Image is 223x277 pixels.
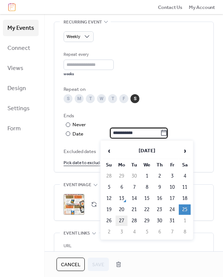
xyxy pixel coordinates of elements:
[158,3,182,11] a: Contact Us
[166,204,178,215] td: 24
[158,4,182,11] span: Contact Us
[166,193,178,204] td: 17
[72,121,86,128] div: Never
[166,160,178,170] th: Fr
[141,171,153,181] td: 1
[179,193,191,204] td: 18
[8,3,16,11] img: logo
[116,204,127,215] td: 20
[179,182,191,192] td: 11
[3,120,39,137] a: Form
[3,20,39,36] a: My Events
[128,227,140,237] td: 4
[189,3,215,11] a: My Account
[7,103,30,115] span: Settings
[64,194,84,215] div: ;
[75,94,84,103] div: M
[103,193,115,204] td: 12
[7,123,21,135] span: Form
[141,204,153,215] td: 22
[64,242,203,250] div: URL
[103,171,115,181] td: 28
[166,171,178,181] td: 3
[141,216,153,226] td: 29
[64,148,204,155] span: Excluded dates
[97,94,106,103] div: W
[64,19,102,26] span: Recurring event
[3,80,39,96] a: Design
[128,160,140,170] th: Tu
[64,181,91,189] span: Event image
[103,143,114,158] span: ‹
[116,227,127,237] td: 3
[166,227,178,237] td: 7
[64,51,112,58] div: Repeat every
[119,94,128,103] div: F
[179,143,190,158] span: ›
[141,193,153,204] td: 15
[179,160,191,170] th: Sa
[7,83,26,95] span: Design
[64,94,72,103] div: S
[72,130,168,138] div: Date
[179,216,191,226] td: 1
[64,230,90,237] span: Event links
[141,227,153,237] td: 5
[64,86,203,93] div: Repeat on
[153,171,165,181] td: 2
[130,94,139,103] div: S
[179,171,191,181] td: 4
[141,160,153,170] th: We
[64,159,102,167] span: Pick date to exclude
[153,227,165,237] td: 6
[116,216,127,226] td: 27
[116,143,178,159] th: [DATE]
[103,160,115,170] th: Su
[153,216,165,226] td: 30
[86,94,95,103] div: T
[141,182,153,192] td: 8
[153,160,165,170] th: Th
[166,182,178,192] td: 10
[103,204,115,215] td: 19
[153,204,165,215] td: 23
[153,182,165,192] td: 9
[64,71,114,77] div: weeks
[153,193,165,204] td: 16
[103,216,115,226] td: 26
[128,216,140,226] td: 28
[116,171,127,181] td: 29
[189,4,215,11] span: My Account
[7,63,23,74] span: Views
[3,40,39,56] a: Connect
[67,32,80,41] span: Weekly
[7,22,34,34] span: My Events
[116,193,127,204] td: 13
[179,227,191,237] td: 8
[108,94,117,103] div: T
[3,60,39,76] a: Views
[116,182,127,192] td: 6
[56,258,85,271] button: Cancel
[7,42,30,54] span: Connect
[116,160,127,170] th: Mo
[128,182,140,192] td: 7
[3,100,39,117] a: Settings
[103,227,115,237] td: 2
[61,261,80,268] span: Cancel
[103,182,115,192] td: 5
[179,204,191,215] td: 25
[128,171,140,181] td: 30
[64,112,203,120] div: Ends
[166,216,178,226] td: 31
[128,204,140,215] td: 21
[128,193,140,204] td: 14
